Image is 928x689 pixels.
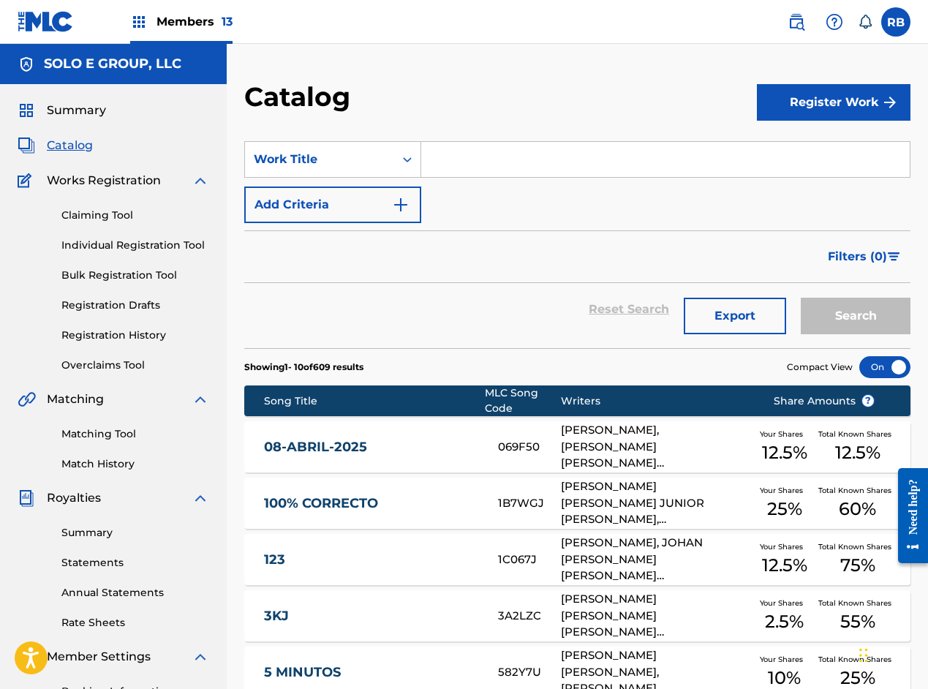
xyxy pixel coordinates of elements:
div: 069F50 [498,439,562,456]
a: Registration History [61,328,209,343]
span: 25 % [767,496,802,522]
img: f7272a7cc735f4ea7f67.svg [881,94,899,111]
div: Song Title [264,394,485,409]
a: 100% CORRECTO [264,495,478,512]
img: Works Registration [18,172,37,189]
a: 3KJ [264,608,478,625]
img: Catalog [18,137,35,154]
p: Showing 1 - 10 of 609 results [244,361,363,374]
img: Accounts [18,56,35,73]
a: Overclaims Tool [61,358,209,373]
span: Total Known Shares [818,654,897,665]
a: Matching Tool [61,426,209,442]
a: Public Search [782,7,811,37]
div: [PERSON_NAME], [PERSON_NAME] [PERSON_NAME] [PERSON_NAME] [561,422,751,472]
span: Summary [47,102,106,119]
img: filter [888,252,900,261]
div: User Menu [881,7,910,37]
span: Your Shares [760,429,809,440]
div: [PERSON_NAME] [PERSON_NAME] [PERSON_NAME] [PERSON_NAME] [PERSON_NAME] [PERSON_NAME] [PERSON_NAME]... [561,591,751,641]
button: Add Criteria [244,187,421,223]
span: Member Settings [47,648,151,666]
span: Total Known Shares [818,541,897,552]
img: Summary [18,102,35,119]
span: ? [862,395,874,407]
img: expand [192,391,209,408]
div: Drag [859,633,868,677]
div: Notifications [858,15,872,29]
span: Your Shares [760,598,809,609]
span: Members [156,13,233,30]
div: Help [820,7,849,37]
img: expand [192,172,209,189]
a: Registration Drafts [61,298,209,313]
span: Share Amounts [774,394,875,409]
span: Matching [47,391,104,408]
img: Royalties [18,489,35,507]
span: 12.5 % [762,552,807,579]
button: Register Work [757,84,910,121]
div: 1B7WGJ [498,495,562,512]
a: 123 [264,551,478,568]
a: Annual Statements [61,585,209,600]
button: Export [684,298,786,334]
a: Bulk Registration Tool [61,268,209,283]
span: 12.5 % [762,440,807,466]
img: search [788,13,805,31]
div: 582Y7U [498,664,562,681]
div: Writers [561,394,751,409]
iframe: Resource Center [887,456,928,574]
h5: SOLO E GROUP, LLC [44,56,181,72]
a: Match History [61,456,209,472]
span: 75 % [840,552,875,579]
button: Filters (0) [819,238,910,275]
a: Summary [61,525,209,541]
span: Filters ( 0 ) [828,248,887,266]
span: 60 % [839,496,876,522]
form: Search Form [244,141,910,348]
span: Total Known Shares [818,485,897,496]
div: [PERSON_NAME], JOHAN [PERSON_NAME] [PERSON_NAME] [PERSON_NAME], [PERSON_NAME] DE [PERSON_NAME], [... [561,535,751,584]
a: CatalogCatalog [18,137,93,154]
img: Matching [18,391,36,408]
span: 12.5 % [835,440,880,466]
img: MLC Logo [18,11,74,32]
div: MLC Song Code [485,385,561,416]
img: help [826,13,843,31]
span: 55 % [840,609,875,635]
a: Individual Registration Tool [61,238,209,253]
a: 08-ABRIL-2025 [264,439,478,456]
h2: Catalog [244,80,358,113]
span: Total Known Shares [818,598,897,609]
img: expand [192,489,209,507]
a: SummarySummary [18,102,106,119]
span: Compact View [787,361,853,374]
span: 2.5 % [765,609,804,635]
a: Statements [61,555,209,571]
span: Catalog [47,137,93,154]
span: 13 [222,15,233,29]
img: expand [192,648,209,666]
div: [PERSON_NAME] [PERSON_NAME] JUNIOR [PERSON_NAME], [PERSON_NAME] [561,478,751,528]
a: Rate Sheets [61,615,209,630]
div: Work Title [254,151,385,168]
div: 3A2LZC [498,608,562,625]
img: 9d2ae6d4665cec9f34b9.svg [392,196,410,214]
div: 1C067J [498,551,562,568]
span: Works Registration [47,172,161,189]
span: Your Shares [760,485,809,496]
span: Royalties [47,489,101,507]
span: Your Shares [760,654,809,665]
a: 5 MINUTOS [264,664,478,681]
iframe: Chat Widget [855,619,928,689]
a: Claiming Tool [61,208,209,223]
span: Total Known Shares [818,429,897,440]
span: Your Shares [760,541,809,552]
img: Top Rightsholders [130,13,148,31]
